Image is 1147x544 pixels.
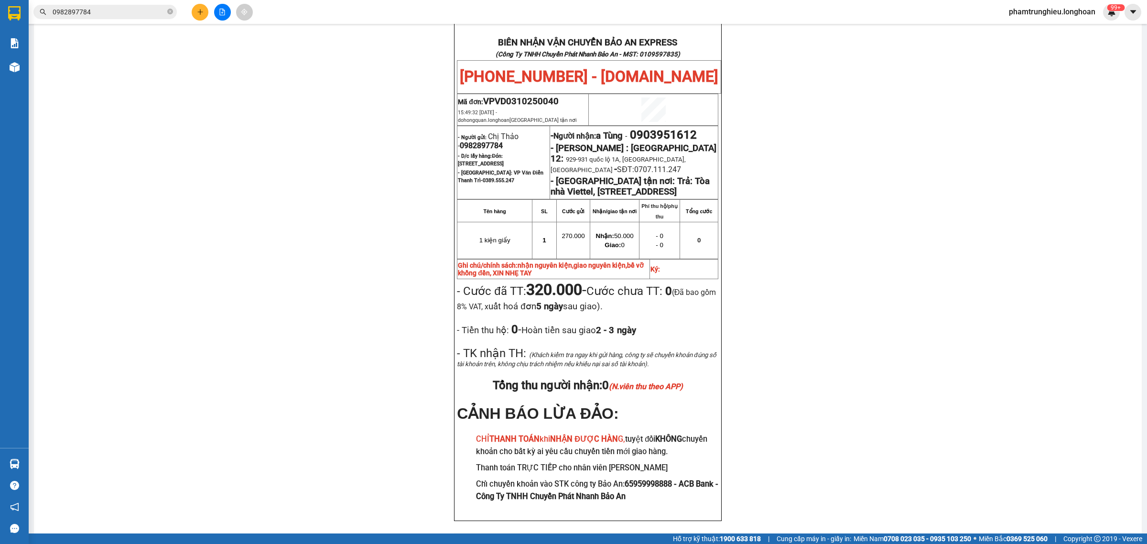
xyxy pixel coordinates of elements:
strong: - D/c lấy hàng: [458,153,504,167]
span: - [526,281,586,299]
span: plus [197,9,204,15]
span: 1 kiện giấy [479,237,510,244]
span: CẢNH BÁO LỪA ĐẢO: [457,405,618,422]
span: 0 [602,379,683,392]
strong: Nhận: [596,232,614,239]
input: Tìm tên, số ĐT hoặc mã đơn [53,7,165,17]
span: Cung cấp máy in - giấy in: [777,533,851,544]
span: 1 [542,237,546,244]
span: close-circle [167,9,173,14]
span: Tổng thu người nhận: [493,379,683,392]
span: [PHONE_NUMBER] - [DOMAIN_NAME] [460,67,718,86]
span: Chị Thảo - [458,132,519,150]
span: - [GEOGRAPHIC_DATA]: VP Văn Điển Thanh Trì- [458,170,543,184]
span: 50.000 [596,232,634,239]
button: caret-down [1125,4,1141,21]
span: VPVD0310250040 [483,96,559,107]
span: 0982897784 [460,141,503,150]
button: aim [236,4,253,21]
strong: Phí thu hộ/phụ thu [641,203,678,219]
span: caret-down [1129,8,1137,16]
strong: 0 [665,284,672,298]
strong: 5 ngày [536,301,563,312]
button: plus [192,4,208,21]
h3: Chỉ chuyển khoản vào STK công ty Bảo An: [476,478,718,502]
strong: - Người gửi: [458,134,487,141]
span: CHỈ khi G, [476,435,625,444]
strong: 65959998888 - ACB Bank - Công Ty TNHH Chuyển Phát Nhanh Bảo An [476,479,718,501]
strong: 0708 023 035 - 0935 103 250 [884,535,971,543]
span: search [40,9,46,15]
span: a Tùng [596,131,623,141]
strong: SL [541,208,548,214]
strong: Tên hàng [483,208,506,214]
span: ⚪️ [974,537,976,541]
span: Miền Nam [854,533,971,544]
span: 0903951612 [630,128,697,141]
span: - [PERSON_NAME] : [GEOGRAPHIC_DATA] 12: [551,143,716,164]
span: 15:49:32 [DATE] - [458,109,577,123]
span: nhận nguyên kiện,giao nguyên kiện,bể vỡ khồng đền, XIN NHẸ TAY [458,261,644,277]
strong: Tổng cước [686,208,712,214]
span: notification [10,502,19,511]
span: close-circle [167,8,173,17]
span: (Khách kiểm tra ngay khi gửi hàng, công ty sẽ chuyển khoản đúng số tài khoản trên, không chịu trá... [457,351,716,368]
span: Mã đơn: [458,98,559,106]
span: SĐT: [617,165,634,174]
img: solution-icon [10,38,20,48]
span: (Đã bao gồm 8% VAT, x [457,288,716,311]
button: file-add [214,4,231,21]
span: - [614,164,617,174]
span: 0707.111.247 [634,165,681,174]
strong: - [GEOGRAPHIC_DATA] tận nơi: [551,176,675,186]
span: Cước chưa TT: [457,284,716,312]
strong: 320.000 [526,281,582,299]
span: 0389.555.247 [483,177,514,184]
span: | [1055,533,1056,544]
h3: Thanh toán TRỰC TIẾP cho nhân viên [PERSON_NAME] [476,462,718,474]
strong: (Công Ty TNHH Chuyển Phát Nhanh Bảo An - MST: 0109597835) [496,51,680,58]
span: - [509,323,636,336]
strong: KHÔNG [655,435,682,444]
strong: Trả: Tòa nhà Viettel, [STREET_ADDRESS] [551,176,710,197]
strong: Nhận/giao tận nơi [593,208,637,214]
strong: Cước gửi [562,208,584,214]
span: - Tiền thu hộ: [457,325,509,336]
img: icon-new-feature [1107,8,1116,16]
span: Miền Bắc [979,533,1048,544]
span: message [10,524,19,533]
span: [GEOGRAPHIC_DATA] tận nơi [509,117,577,123]
sup: 723 [1107,4,1125,11]
em: (N.viên thu theo APP) [609,382,683,391]
span: ngày [617,325,636,336]
span: 0 [605,241,624,249]
img: logo-vxr [8,6,21,21]
span: 0 [697,237,701,244]
span: dohongquan.longhoan [458,117,577,123]
span: - 0 [656,241,663,249]
span: 270.000 [562,232,584,239]
strong: 2 - 3 [596,325,636,336]
span: - [623,131,630,141]
span: 929-931 quốc lộ 1A, [GEOGRAPHIC_DATA], [GEOGRAPHIC_DATA] [551,156,686,174]
strong: 1900 633 818 [720,535,761,543]
img: warehouse-icon [10,459,20,469]
strong: 0 [509,323,518,336]
span: | [768,533,769,544]
span: copyright [1094,535,1101,542]
h3: tuyệt đối chuyển khoản cho bất kỳ ai yêu cầu chuyển tiền mới giao hàng. [476,433,718,457]
span: uất hoá đơn sau giao). [488,301,602,312]
strong: Giao: [605,241,621,249]
span: question-circle [10,481,19,490]
strong: THANH TOÁN [489,435,540,444]
span: - 0 [656,232,663,239]
span: Hỗ trợ kỹ thuật: [673,533,761,544]
strong: Ghi chú/chính sách: [458,261,644,277]
span: phamtrunghieu.longhoan [1001,6,1103,18]
span: Hoàn tiền sau giao [521,325,636,336]
strong: NHẬN ĐƯỢC HÀN [550,435,618,444]
span: - Cước đã TT: [457,284,586,298]
strong: BIÊN NHẬN VẬN CHUYỂN BẢO AN EXPRESS [498,37,677,48]
strong: Ký: [650,265,660,273]
span: aim [241,9,248,15]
